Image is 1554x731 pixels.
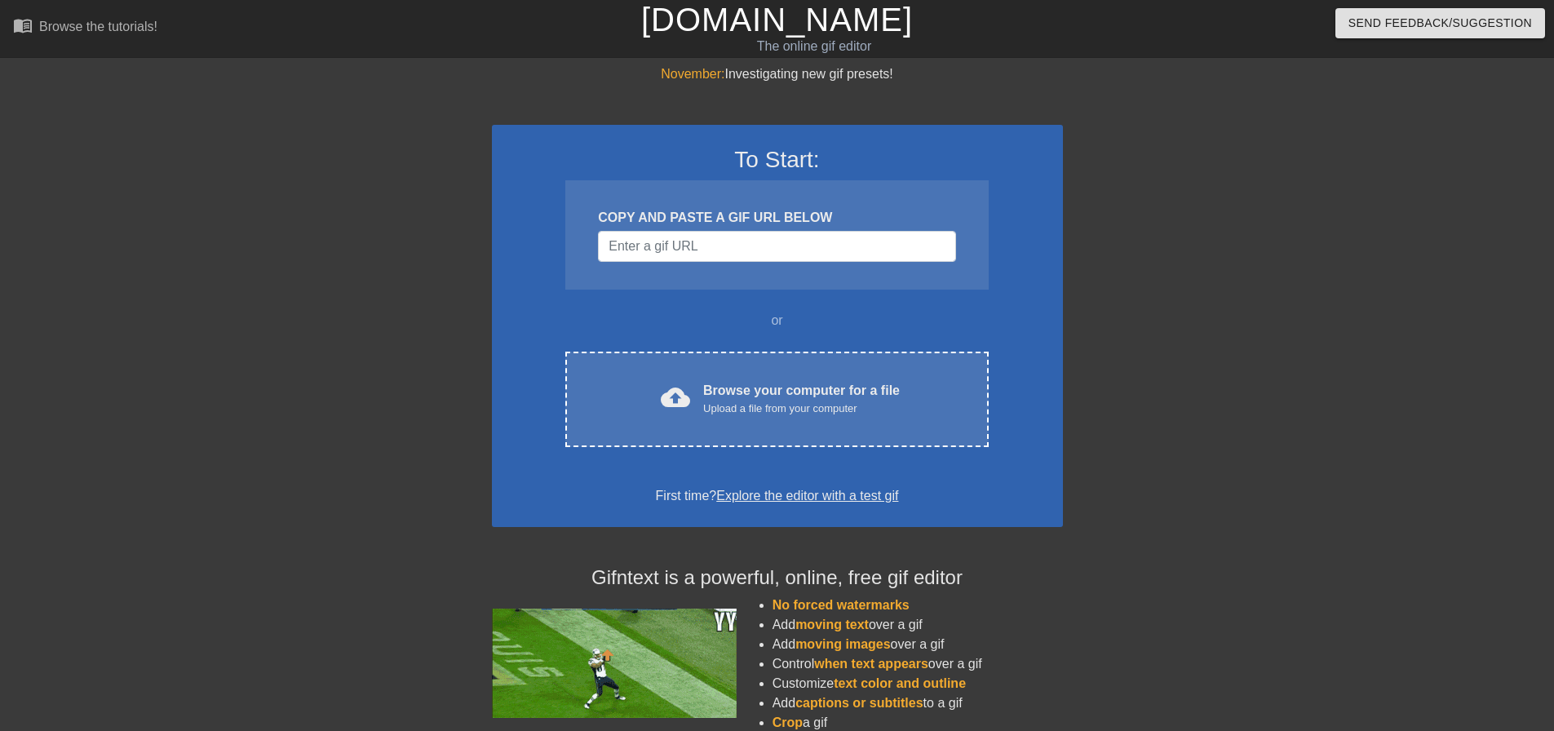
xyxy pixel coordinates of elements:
li: Control over a gif [773,654,1063,674]
div: COPY AND PASTE A GIF URL BELOW [598,208,955,228]
a: Explore the editor with a test gif [716,489,898,503]
span: November: [661,67,724,81]
span: when text appears [814,657,928,671]
a: Browse the tutorials! [13,16,157,41]
span: cloud_upload [661,383,690,412]
span: Send Feedback/Suggestion [1348,13,1532,33]
input: Username [598,231,955,262]
span: menu_book [13,16,33,35]
div: or [534,311,1021,330]
span: Crop [773,715,803,729]
div: Upload a file from your computer [703,401,900,417]
span: text color and outline [834,676,966,690]
img: football_small.gif [492,609,737,718]
li: Customize [773,674,1063,693]
li: Add to a gif [773,693,1063,713]
h4: Gifntext is a powerful, online, free gif editor [492,566,1063,590]
div: Investigating new gif presets! [492,64,1063,84]
li: Add over a gif [773,635,1063,654]
li: Add over a gif [773,615,1063,635]
div: Browse the tutorials! [39,20,157,33]
h3: To Start: [513,146,1042,174]
span: captions or subtitles [795,696,923,710]
div: Browse your computer for a file [703,381,900,417]
div: First time? [513,486,1042,506]
div: The online gif editor [526,37,1102,56]
span: moving text [795,618,869,631]
span: moving images [795,637,890,651]
span: No forced watermarks [773,598,910,612]
a: [DOMAIN_NAME] [641,2,913,38]
button: Send Feedback/Suggestion [1335,8,1545,38]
